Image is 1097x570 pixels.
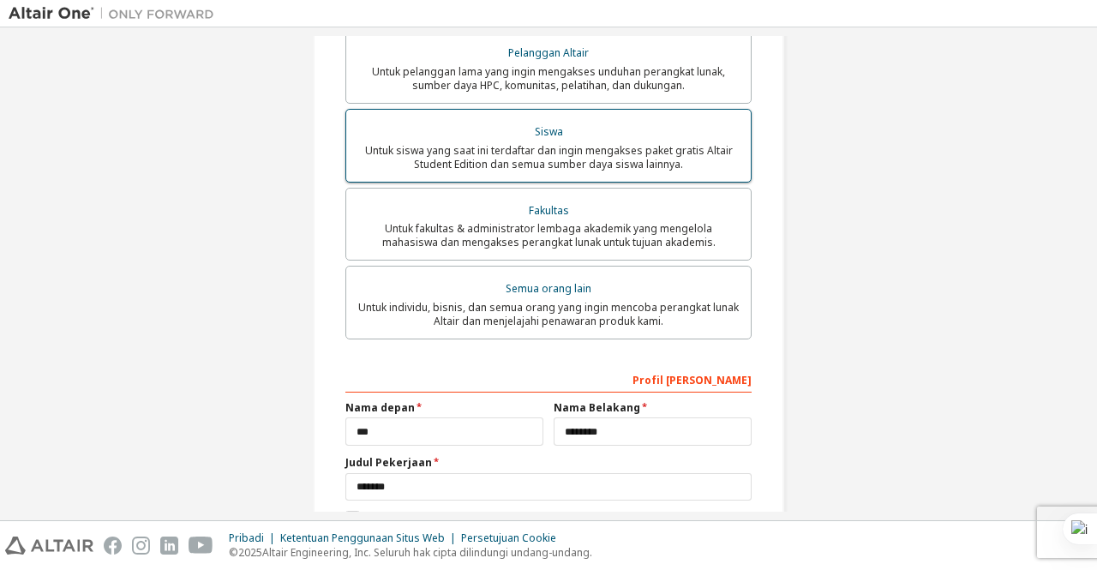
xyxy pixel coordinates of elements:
[9,5,223,22] img: Altair Satu
[382,221,716,249] font: Untuk fakultas & administrator lembaga akademik yang mengelola mahasiswa dan mengakses perangkat ...
[508,45,589,60] font: Pelanggan Altair
[365,143,733,171] font: Untuk siswa yang saat ini terdaftar dan ingin mengakses paket gratis Altair Student Edition dan s...
[104,537,122,555] img: facebook.svg
[238,545,262,560] font: 2025
[280,531,445,545] font: Ketentuan Penggunaan Situs Web
[262,545,592,560] font: Altair Engineering, Inc. Seluruh hak cipta dilindungi undang-undang.
[506,281,591,296] font: Semua orang lain
[345,400,415,415] font: Nama depan
[229,531,264,545] font: Pribadi
[345,455,432,470] font: Judul Pekerjaan
[372,64,725,93] font: Untuk pelanggan lama yang ingin mengakses unduhan perangkat lunak, sumber daya HPC, komunitas, pe...
[358,300,739,328] font: Untuk individu, bisnis, dan semua orang yang ingin mencoba perangkat lunak Altair dan menjelajahi...
[440,511,604,525] font: Perjanjian Lisensi Pengguna Akhir
[5,537,93,555] img: altair_logo.svg
[461,531,556,545] font: Persetujuan Cookie
[160,537,178,555] img: linkedin.svg
[132,537,150,555] img: instagram.svg
[632,373,752,387] font: Profil [PERSON_NAME]
[189,537,213,555] img: youtube.svg
[535,124,563,139] font: Siswa
[364,511,440,525] font: Saya menerima
[554,400,640,415] font: Nama Belakang
[229,545,238,560] font: ©
[529,203,569,218] font: Fakultas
